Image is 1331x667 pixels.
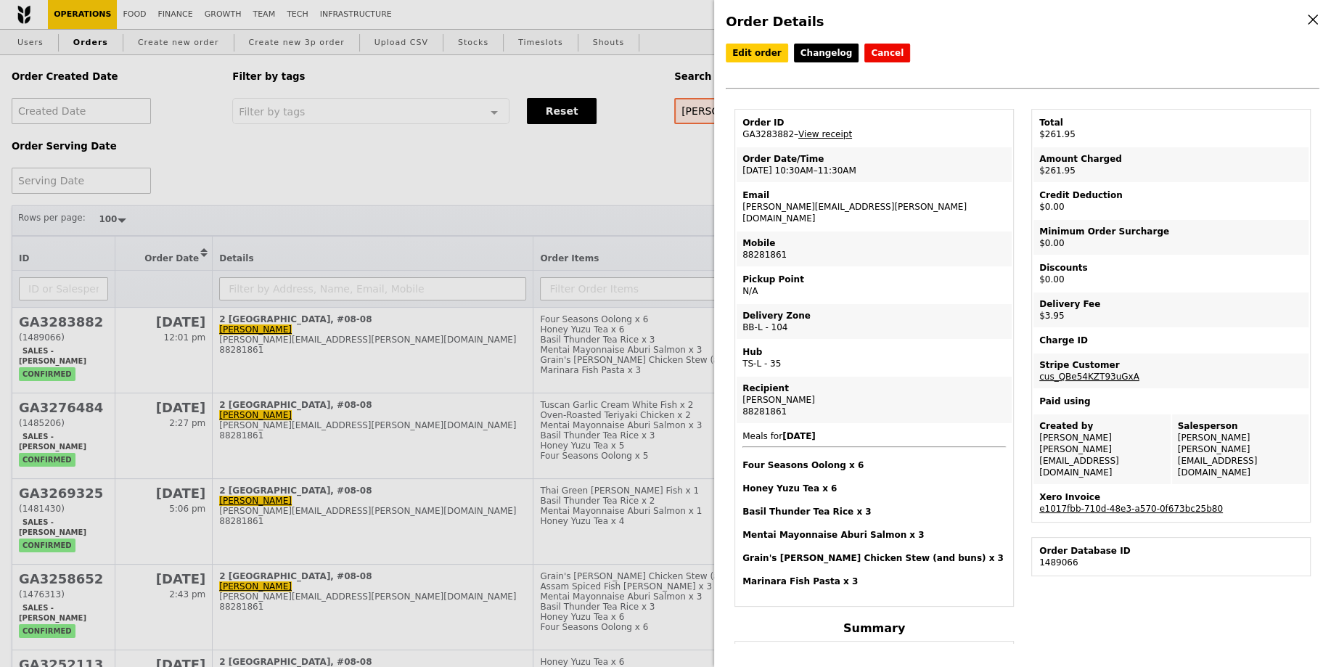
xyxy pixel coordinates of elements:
[737,643,1012,661] td: *Order number*: GA3283882
[1033,414,1171,484] td: [PERSON_NAME] [PERSON_NAME][EMAIL_ADDRESS][DOMAIN_NAME]
[1039,504,1223,514] a: e1017fbb-710d-48e3-a570-0f673bc25b80
[1039,372,1139,382] a: cus_QBe54KZT93uGxA
[1033,539,1309,574] td: 1489066
[737,147,1012,182] td: [DATE] 10:30AM–11:30AM
[734,621,1014,635] h4: Summary
[742,237,1006,249] div: Mobile
[1039,545,1303,557] div: Order Database ID
[1039,226,1303,237] div: Minimum Order Surcharge
[742,431,1006,587] span: Meals for
[742,529,1006,541] h4: Mentai Mayonnaise Aburi Salmon x 3
[726,44,788,62] a: Edit order
[1033,220,1309,255] td: $0.00
[1039,189,1303,201] div: Credit Deduction
[737,268,1012,303] td: N/A
[1039,153,1303,165] div: Amount Charged
[737,184,1012,230] td: [PERSON_NAME][EMAIL_ADDRESS][PERSON_NAME][DOMAIN_NAME]
[1039,298,1303,310] div: Delivery Fee
[1033,292,1309,327] td: $3.95
[1033,111,1309,146] td: $261.95
[1172,414,1309,484] td: [PERSON_NAME] [PERSON_NAME][EMAIL_ADDRESS][DOMAIN_NAME]
[742,552,1006,564] h4: Grain's [PERSON_NAME] Chicken Stew (and buns) x 3
[742,459,1006,471] h4: Four Seasons Oolong x 6
[1033,256,1309,291] td: $0.00
[742,483,1006,494] h4: Honey Yuzu Tea x 6
[742,153,1006,165] div: Order Date/Time
[798,129,852,139] a: View receipt
[1178,420,1303,432] div: Salesperson
[864,44,910,62] button: Cancel
[1039,491,1303,503] div: Xero Invoice
[737,111,1012,146] td: GA3283882
[1039,420,1165,432] div: Created by
[737,232,1012,266] td: 88281861
[737,304,1012,339] td: BB-L - 104
[1039,117,1303,128] div: Total
[742,394,1006,406] div: [PERSON_NAME]
[1039,262,1303,274] div: Discounts
[742,117,1006,128] div: Order ID
[782,431,816,441] b: [DATE]
[1039,335,1303,346] div: Charge ID
[742,310,1006,322] div: Delivery Zone
[742,382,1006,394] div: Recipient
[742,576,1006,587] h4: Marinara Fish Pasta x 3
[742,406,1006,417] div: 88281861
[737,340,1012,375] td: TS-L - 35
[726,14,824,29] span: Order Details
[794,129,798,139] span: –
[742,274,1006,285] div: Pickup Point
[1033,184,1309,218] td: $0.00
[794,44,859,62] a: Changelog
[742,189,1006,201] div: Email
[1039,396,1303,407] div: Paid using
[1033,147,1309,182] td: $261.95
[742,506,1006,517] h4: Basil Thunder Tea Rice x 3
[1039,359,1303,371] div: Stripe Customer
[742,346,1006,358] div: Hub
